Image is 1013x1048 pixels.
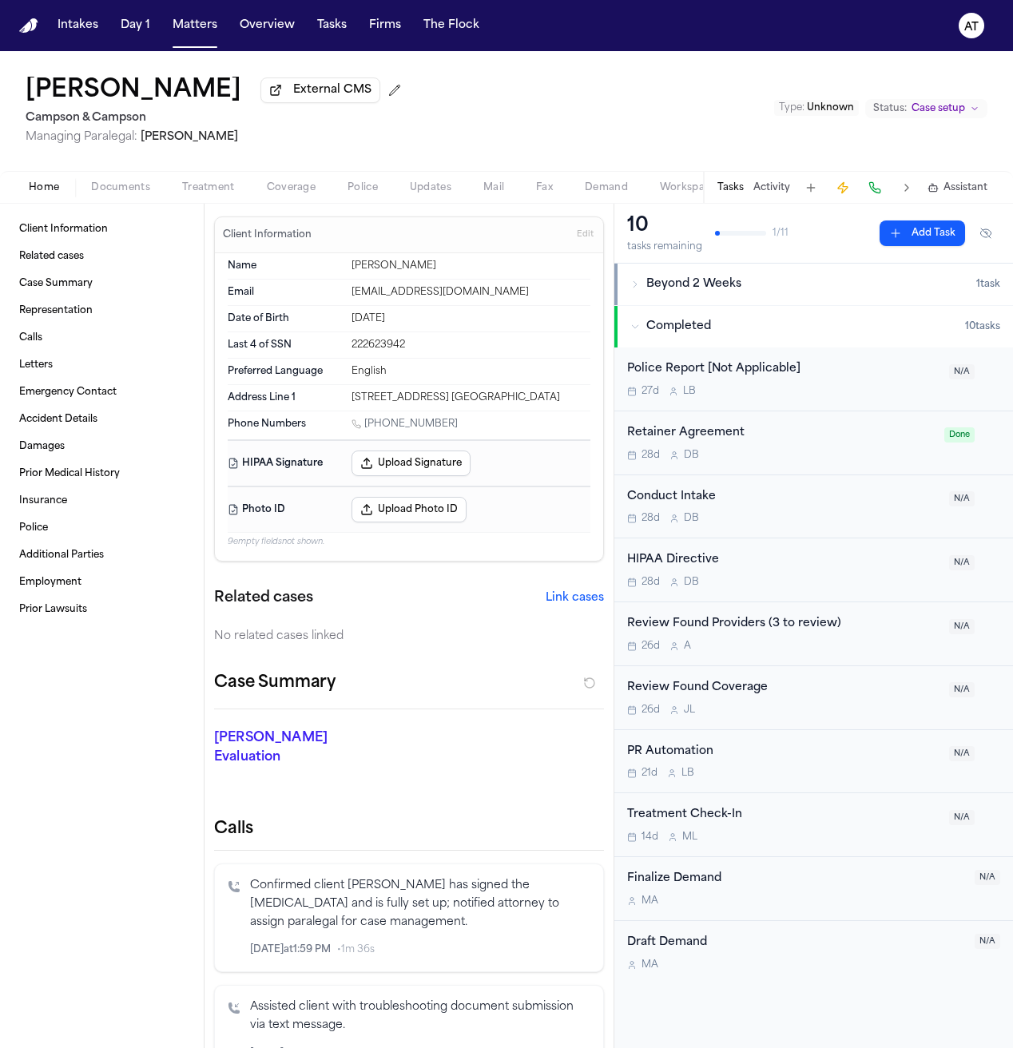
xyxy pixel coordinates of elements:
div: Open task: Police Report [Not Applicable] [614,347,1013,411]
button: Create Immediate Task [832,177,854,199]
button: Upload Photo ID [352,497,467,522]
span: 10 task s [965,320,1000,333]
div: [EMAIL_ADDRESS][DOMAIN_NAME] [352,286,590,299]
span: Police [348,181,378,194]
span: Workspaces [660,181,721,194]
button: Completed10tasks [614,306,1013,347]
button: Edit [572,222,598,248]
span: Accident Details [19,413,97,426]
button: Assistant [928,181,987,194]
span: N/A [949,364,975,379]
span: Employment [19,576,81,589]
div: Review Found Providers (3 to review) [627,615,940,633]
div: No related cases linked [214,629,604,645]
span: L B [683,385,696,398]
div: Treatment Check-In [627,806,940,824]
button: Edit Type: Unknown [774,100,859,116]
span: Damages [19,440,65,453]
span: Edit [577,229,594,240]
span: 21d [642,767,657,780]
button: Beyond 2 Weeks1task [614,264,1013,305]
button: Matters [166,11,224,40]
div: Open task: Review Found Providers (3 to review) [614,602,1013,666]
span: Police [19,522,48,534]
span: Treatment [182,181,235,194]
dt: Address Line 1 [228,391,342,404]
a: Home [19,18,38,34]
span: Case setup [912,102,965,115]
span: • 1m 36s [337,943,375,956]
div: Open task: Treatment Check-In [614,793,1013,857]
span: Type : [779,103,804,113]
span: Updates [410,181,451,194]
button: The Flock [417,11,486,40]
button: Add Task [800,177,822,199]
a: Additional Parties [13,542,191,568]
div: Open task: Finalize Demand [614,857,1013,921]
div: [STREET_ADDRESS] [GEOGRAPHIC_DATA] [352,391,590,404]
span: Unknown [807,103,854,113]
div: English [352,365,590,378]
h1: [PERSON_NAME] [26,77,241,105]
button: Add Task [880,220,965,246]
button: Make a Call [864,177,886,199]
span: N/A [949,491,975,506]
span: Additional Parties [19,549,104,562]
span: M A [642,895,658,907]
button: Upload Signature [352,451,471,476]
a: Accident Details [13,407,191,432]
span: N/A [949,555,975,570]
div: Draft Demand [627,934,965,952]
a: Client Information [13,216,191,242]
button: Tasks [311,11,353,40]
span: Related cases [19,250,84,263]
p: Confirmed client [PERSON_NAME] has signed the [MEDICAL_DATA] and is fully set up; notified attorn... [250,877,590,931]
button: Activity [753,181,790,194]
div: Finalize Demand [627,870,965,888]
span: Assistant [943,181,987,194]
span: Home [29,181,59,194]
a: Case Summary [13,271,191,296]
a: Call 1 (929) 431-0798 [352,418,458,431]
div: Open task: Conduct Intake [614,475,1013,539]
span: 27d [642,385,659,398]
button: Day 1 [114,11,157,40]
span: 26d [642,704,660,717]
a: Intakes [51,11,105,40]
span: Managing Paralegal: [26,131,137,143]
h2: Related cases [214,587,313,609]
a: Representation [13,298,191,324]
a: Employment [13,570,191,595]
span: L B [681,767,694,780]
dt: Last 4 of SSN [228,339,342,351]
div: HIPAA Directive [627,551,940,570]
span: Phone Numbers [228,418,306,431]
span: N/A [949,810,975,825]
span: Client Information [19,223,108,236]
span: N/A [975,934,1000,949]
a: Damages [13,434,191,459]
div: [PERSON_NAME] [352,260,590,272]
span: Beyond 2 Weeks [646,276,741,292]
a: Letters [13,352,191,378]
a: Prior Medical History [13,461,191,486]
span: Insurance [19,494,67,507]
span: N/A [949,619,975,634]
span: Coverage [267,181,316,194]
div: [DATE] [352,312,590,325]
h2: Case Summary [214,670,336,696]
button: Overview [233,11,301,40]
button: External CMS [260,77,380,103]
span: D B [684,576,699,589]
span: N/A [949,682,975,697]
span: Representation [19,304,93,317]
dt: HIPAA Signature [228,451,342,476]
span: N/A [975,870,1000,885]
div: Review Found Coverage [627,679,940,697]
text: AT [964,22,979,33]
span: 1 / 11 [773,227,789,240]
h2: Calls [214,818,604,840]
